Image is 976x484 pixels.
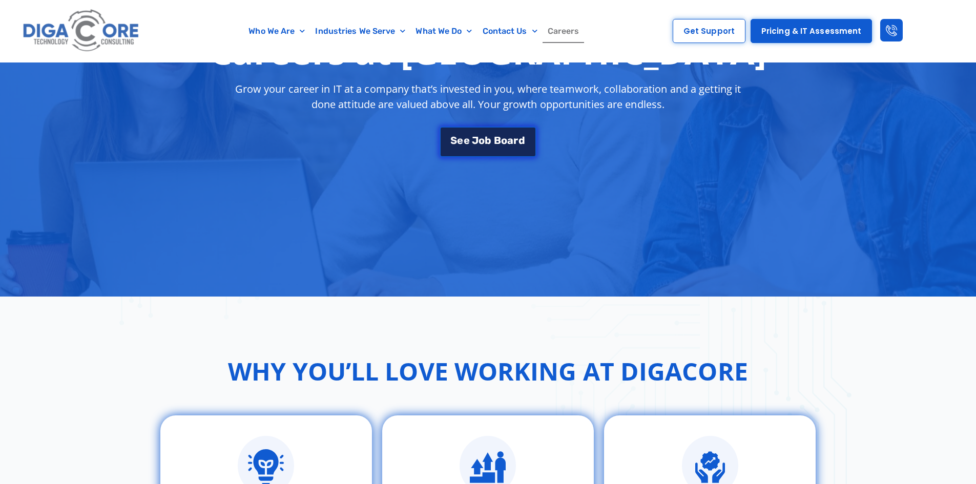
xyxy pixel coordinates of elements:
[518,135,525,145] span: d
[20,5,143,57] img: Digacore logo 1
[513,135,518,145] span: r
[450,135,457,145] span: S
[479,135,485,145] span: o
[192,19,636,43] nav: Menu
[472,135,479,145] span: J
[683,27,735,35] span: Get Support
[501,135,507,145] span: o
[477,19,543,43] a: Contact Us
[751,19,872,43] a: Pricing & IT Assessment
[210,30,766,71] h1: Careers at [GEOGRAPHIC_DATA]
[507,135,513,145] span: a
[228,353,748,390] h2: Why You’ll Love Working at Digacore
[761,27,861,35] span: Pricing & IT Assessment
[543,19,585,43] a: Careers
[243,19,310,43] a: Who We Are
[457,135,463,145] span: e
[485,135,491,145] span: b
[440,127,536,157] a: See Job Board
[410,19,477,43] a: What We Do
[494,135,501,145] span: B
[673,19,745,43] a: Get Support
[464,135,470,145] span: e
[310,19,410,43] a: Industries We Serve
[226,81,751,112] p: Grow your career in IT at a company that’s invested in you, where teamwork, collaboration and a g...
